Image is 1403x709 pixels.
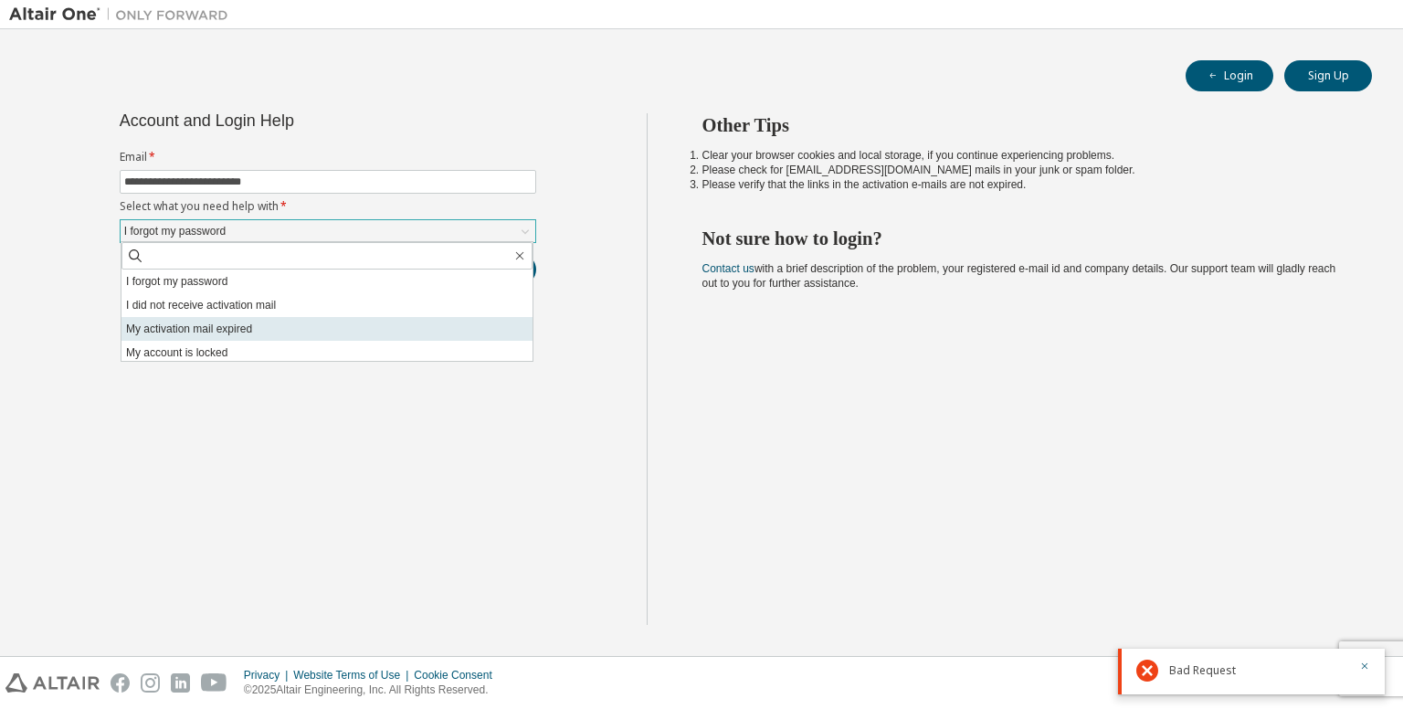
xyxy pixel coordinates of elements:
[702,163,1340,177] li: Please check for [EMAIL_ADDRESS][DOMAIN_NAME] mails in your junk or spam folder.
[120,150,536,164] label: Email
[141,673,160,693] img: instagram.svg
[702,113,1340,137] h2: Other Tips
[121,220,535,242] div: I forgot my password
[9,5,237,24] img: Altair One
[702,177,1340,192] li: Please verify that the links in the activation e-mails are not expired.
[121,221,228,241] div: I forgot my password
[120,113,453,128] div: Account and Login Help
[1284,60,1372,91] button: Sign Up
[121,270,533,293] li: I forgot my password
[111,673,130,693] img: facebook.svg
[244,683,503,698] p: © 2025 Altair Engineering, Inc. All Rights Reserved.
[702,227,1340,250] h2: Not sure how to login?
[244,668,293,683] div: Privacy
[414,668,502,683] div: Cookie Consent
[702,262,754,275] a: Contact us
[293,668,414,683] div: Website Terms of Use
[702,262,1336,290] span: with a brief description of the problem, your registered e-mail id and company details. Our suppo...
[1169,663,1236,678] span: Bad Request
[1186,60,1273,91] button: Login
[201,673,227,693] img: youtube.svg
[702,148,1340,163] li: Clear your browser cookies and local storage, if you continue experiencing problems.
[120,199,536,214] label: Select what you need help with
[5,673,100,693] img: altair_logo.svg
[171,673,190,693] img: linkedin.svg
